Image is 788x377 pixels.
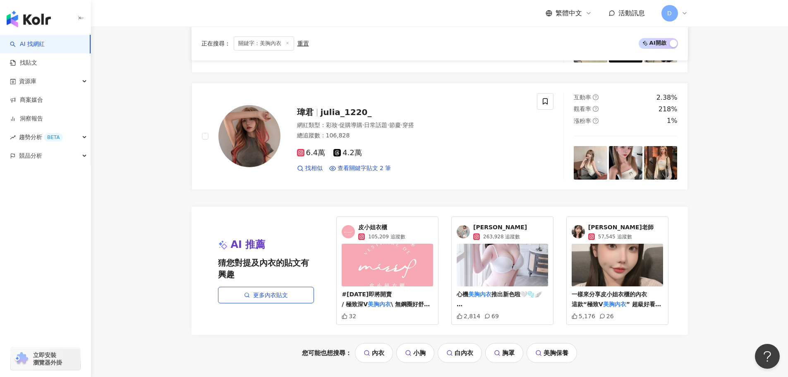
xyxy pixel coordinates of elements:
[218,105,280,167] img: KOL Avatar
[593,94,599,100] span: question-circle
[574,146,607,180] img: post-image
[593,118,599,124] span: question-circle
[572,225,585,238] img: KOL Avatar
[11,348,80,370] a: chrome extension立即安裝 瀏覽器外掛
[297,132,527,140] div: 總追蹤數 ： 106,828
[7,11,51,27] img: logo
[305,164,323,173] span: 找相似
[572,291,647,307] span: 一樣來分享皮小姐衣櫃的內衣 這款“極致V
[593,106,599,112] span: question-circle
[231,238,266,252] span: AI 推薦
[339,122,362,128] span: 促購導購
[574,118,591,124] span: 漲粉率
[659,105,678,114] div: 218%
[588,223,654,232] span: [PERSON_NAME]老師
[618,9,645,17] span: 活動訊息
[485,343,523,363] a: 胸罩
[389,122,401,128] span: 節慶
[342,225,355,238] img: KOL Avatar
[574,106,591,112] span: 觀看率
[19,72,36,91] span: 資源庫
[401,122,402,128] span: ·
[572,313,595,319] div: 5,176
[438,343,482,363] a: 白內衣
[402,122,414,128] span: 穿搭
[473,223,527,232] span: [PERSON_NAME]
[457,291,468,298] span: 心機
[457,313,480,319] div: 2,814
[755,344,780,369] iframe: Help Scout Beacon - Open
[201,40,230,47] span: 正在搜尋 ：
[297,40,309,47] div: 重置
[234,36,294,50] span: 關鍵字：美胸內衣
[574,94,591,101] span: 互動率
[333,149,362,157] span: 4.2萬
[297,107,314,117] span: 瑋君
[603,301,626,307] mark: 美胸內衣
[218,257,314,280] span: 猜您對提及內衣的貼文有興趣
[19,146,42,165] span: 競品分析
[10,115,43,123] a: 洞察報告
[667,116,677,125] div: 1%
[667,9,672,18] span: D
[342,223,433,241] a: KOL Avatar皮小姐衣櫃105,209 追蹤數
[297,164,323,173] a: 找相似
[338,122,339,128] span: ·
[192,343,688,363] div: 您可能也想搜尋：
[342,313,356,319] div: 32
[599,313,614,319] div: 26
[457,223,548,241] a: KOL Avatar[PERSON_NAME]263,928 追蹤數
[19,128,63,146] span: 趨勢分析
[192,83,688,190] a: KOL Avatar瑋君julia_1220_網紅類型：彩妝·促購導購·日常話題·節慶·穿搭總追蹤數：106,8286.4萬4.2萬找相似查看關鍵字貼文 2 筆互動率question-circl...
[609,146,642,180] img: post-image
[10,96,43,104] a: 商案媒合
[338,164,391,173] span: 查看關鍵字貼文 2 筆
[10,59,37,67] a: 找貼文
[598,233,632,240] span: 57,545 追蹤數
[342,291,392,307] span: #[DATE]即將開賣 / 極致深V
[358,223,405,232] span: 皮小姐衣櫃
[364,122,387,128] span: 日常話題
[10,134,16,140] span: rise
[483,233,520,240] span: 263,928 追蹤數
[484,313,499,319] div: 69
[468,291,491,298] mark: 美胸內衣
[326,122,338,128] span: 彩妝
[329,164,391,173] a: 查看關鍵字貼文 2 筆
[387,122,389,128] span: ·
[355,343,393,363] a: 內衣
[297,121,527,130] div: 網紅類型 ：
[457,225,470,238] img: KOL Avatar
[644,146,678,180] img: post-image
[396,343,434,363] a: 小胸
[527,343,577,363] a: 美胸保養
[218,287,314,303] a: 更多內衣貼文
[362,122,364,128] span: ·
[368,233,405,240] span: 105,209 追蹤數
[572,223,663,241] a: KOL Avatar[PERSON_NAME]老師57,545 追蹤數
[44,133,63,142] div: BETA
[297,149,326,157] span: 6.4萬
[13,352,29,365] img: chrome extension
[33,351,62,366] span: 立即安裝 瀏覽器外掛
[656,93,678,102] div: 2.38%
[321,107,372,117] span: julia_1220_
[556,9,582,18] span: 繁體中文
[10,40,45,48] a: searchAI 找網紅
[368,301,391,307] mark: 美胸內衣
